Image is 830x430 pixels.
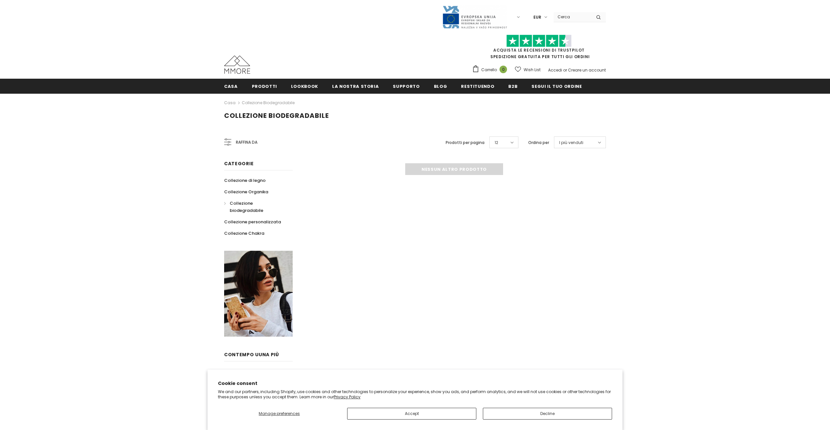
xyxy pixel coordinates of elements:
[224,175,266,186] a: Collezione di legno
[524,67,541,73] span: Wish List
[461,83,494,89] span: Restituendo
[434,79,447,93] a: Blog
[393,79,420,93] a: supporto
[563,67,567,73] span: or
[236,139,257,146] span: Raffina da
[481,67,497,73] span: Carrello
[483,408,612,420] button: Decline
[442,5,507,29] img: Javni Razpis
[554,12,591,22] input: Search Site
[230,200,263,214] span: Collezione biodegradabile
[332,79,379,93] a: La nostra storia
[224,177,266,183] span: Collezione di legno
[252,83,277,89] span: Prodotti
[242,100,295,105] a: Collezione biodegradabile
[224,198,285,216] a: Collezione biodegradabile
[500,66,507,73] span: 0
[332,83,379,89] span: La nostra storia
[224,160,254,167] span: Categorie
[224,216,281,228] a: Collezione personalizzata
[531,79,582,93] a: Segui il tuo ordine
[461,79,494,93] a: Restituendo
[446,139,484,146] label: Prodotti per pagina
[568,67,606,73] a: Creare un account
[224,56,250,74] img: Casi MMORE
[224,219,281,225] span: Collezione personalizzata
[218,380,612,387] h2: Cookie consent
[259,411,300,416] span: Manage preferences
[533,14,541,21] span: EUR
[224,111,329,120] span: Collezione biodegradabile
[548,67,562,73] a: Accedi
[218,389,612,399] p: We and our partners, including Shopify, use cookies and other technologies to personalize your ex...
[442,14,507,20] a: Javni Razpis
[493,47,585,53] a: Acquista le recensioni di TrustPilot
[224,228,264,239] a: Collezione Chakra
[393,83,420,89] span: supporto
[291,79,318,93] a: Lookbook
[495,139,498,146] span: 12
[472,65,510,75] a: Carrello 0
[224,230,264,236] span: Collezione Chakra
[224,186,268,198] a: Collezione Organika
[508,79,517,93] a: B2B
[224,99,236,107] a: Casa
[224,367,293,422] p: Portare la natura sulla punta delle dita. Con materiali organici naturali selezionati a mano, ogn...
[508,83,517,89] span: B2B
[252,79,277,93] a: Prodotti
[291,83,318,89] span: Lookbook
[531,83,582,89] span: Segui il tuo ordine
[224,79,238,93] a: Casa
[224,83,238,89] span: Casa
[559,139,583,146] span: I più venduti
[472,38,606,59] span: SPEDIZIONE GRATUITA PER TUTTI GLI ORDINI
[515,64,541,75] a: Wish List
[528,139,549,146] label: Ordina per
[224,189,268,195] span: Collezione Organika
[434,83,447,89] span: Blog
[506,35,572,47] img: Fidati di Pilot Stars
[224,351,279,358] span: contempo uUna più
[218,408,341,420] button: Manage preferences
[347,408,476,420] button: Accept
[334,394,361,400] a: Privacy Policy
